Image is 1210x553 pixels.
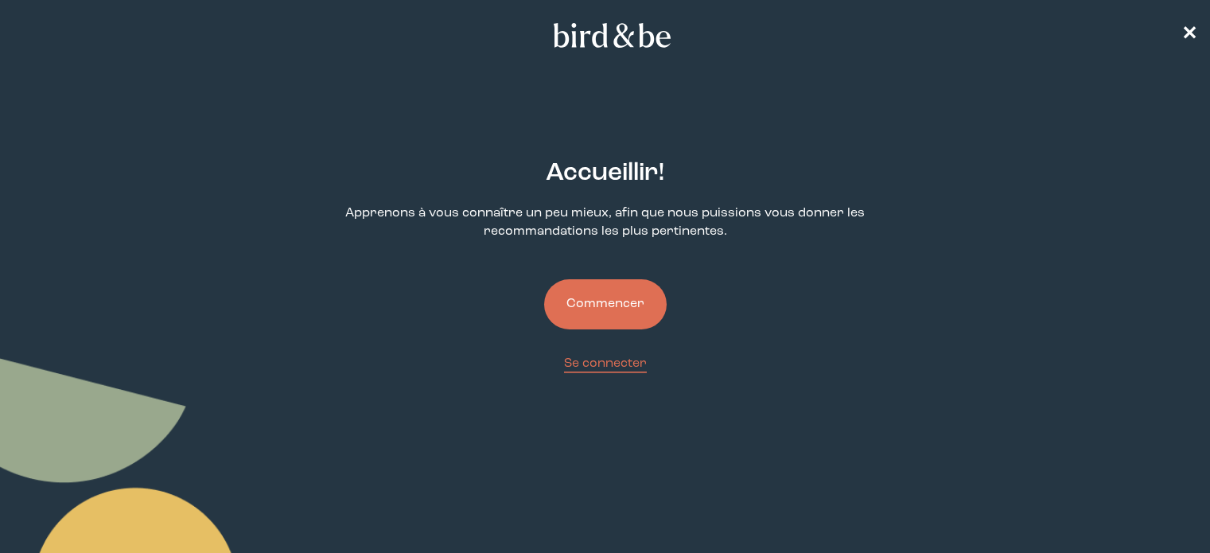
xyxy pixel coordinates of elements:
a: Commencer [544,254,667,355]
font: ! [659,161,664,186]
font: Se connecter [564,357,647,370]
font: ✕ [1181,25,1197,45]
font: Accueillir [546,161,659,186]
button: Commencer [544,279,667,329]
font: Commencer [566,298,644,310]
a: Se connecter [564,355,647,373]
font: Apprenons à vous connaître un peu mieux, afin que nous puissions vous donner les recommandations ... [345,207,865,238]
a: ✕ [1181,21,1197,49]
